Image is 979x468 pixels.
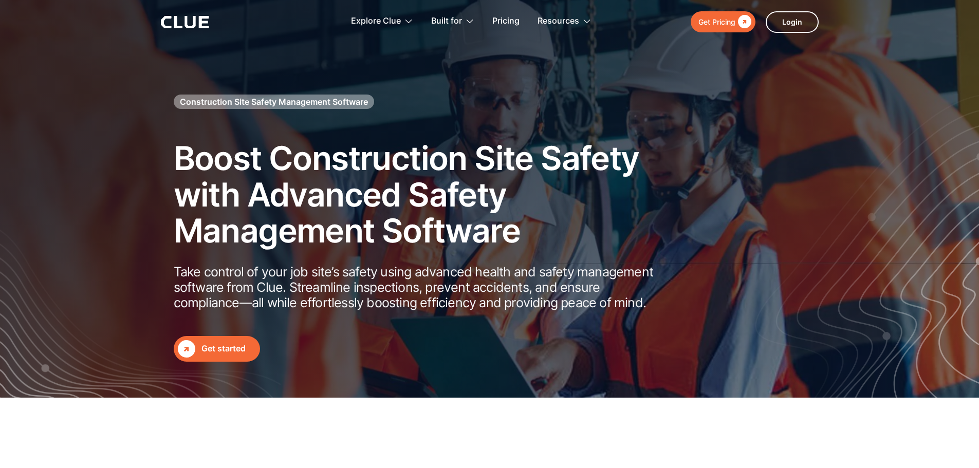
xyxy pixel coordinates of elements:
div: Built for [431,5,462,38]
img: Construction fleet management software [752,93,979,398]
h1: Construction Site Safety Management Software [180,96,368,107]
div: Built for [431,5,474,38]
div: Explore Clue [351,5,413,38]
div:  [735,15,751,28]
div: Resources [538,5,592,38]
h2: Boost Construction Site Safety with Advanced Safety Management Software [174,140,662,249]
a: Get started [174,336,260,362]
div:  [178,340,195,358]
p: Take control of your job site’s safety using advanced health and safety management software from ... [174,264,662,310]
div: Resources [538,5,579,38]
div: Explore Clue [351,5,401,38]
div: Get started [201,342,256,355]
div: Get Pricing [698,15,735,28]
a: Get Pricing [691,11,755,32]
a: Pricing [492,5,520,38]
a: Login [766,11,819,33]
